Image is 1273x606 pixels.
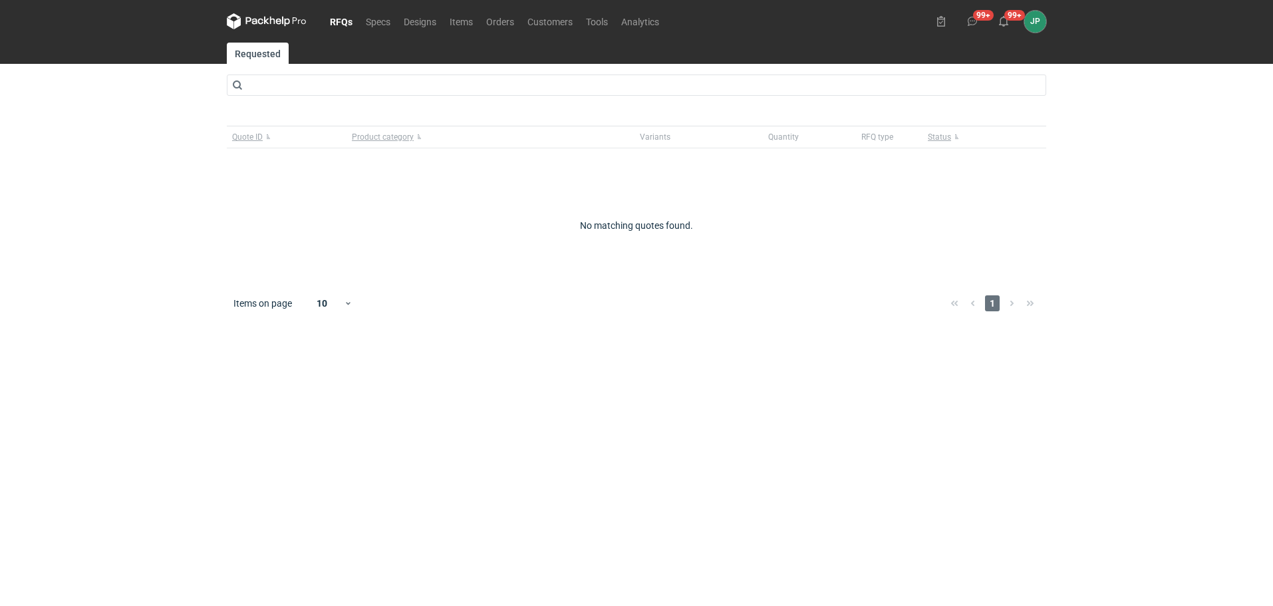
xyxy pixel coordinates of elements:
[1024,11,1046,33] button: JP
[993,11,1014,32] button: 99+
[227,219,1046,232] div: No matching quotes found.
[985,295,1000,311] span: 1
[227,13,307,29] svg: Packhelp Pro
[579,13,615,29] a: Tools
[1024,11,1046,33] div: Justyna Powała
[397,13,443,29] a: Designs
[323,13,359,29] a: RFQs
[233,297,292,310] span: Items on page
[301,294,344,313] div: 10
[227,43,289,64] a: Requested
[615,13,666,29] a: Analytics
[962,11,983,32] button: 99+
[359,13,397,29] a: Specs
[480,13,521,29] a: Orders
[443,13,480,29] a: Items
[521,13,579,29] a: Customers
